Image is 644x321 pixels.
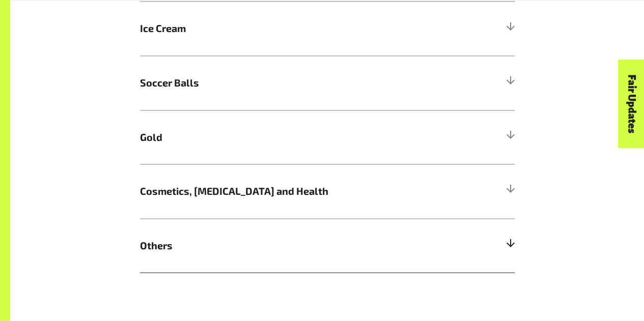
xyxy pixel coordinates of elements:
span: Ice Cream [140,21,421,36]
span: Soccer Balls [140,75,421,90]
span: Others [140,238,421,253]
span: Cosmetics, [MEDICAL_DATA] and Health [140,183,421,198]
span: Gold [140,129,421,144]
